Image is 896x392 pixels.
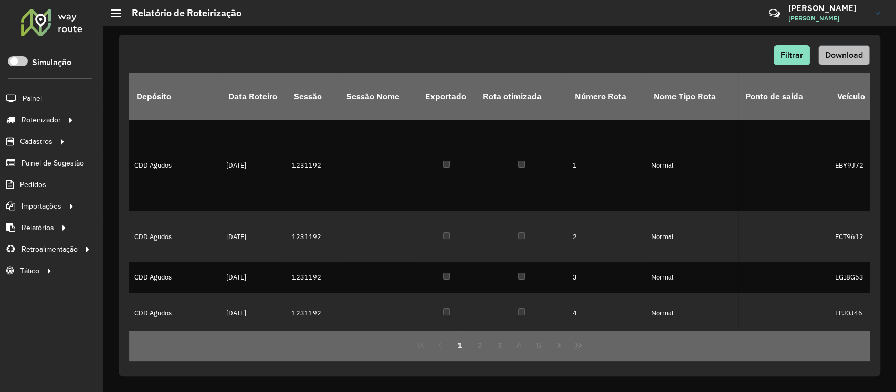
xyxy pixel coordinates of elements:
td: 1231192 [287,293,339,334]
span: Painel [23,93,42,104]
button: 3 [490,335,510,355]
span: Importações [22,201,61,212]
td: FPJ0J46 [830,293,882,334]
button: Last Page [568,335,588,355]
label: Simulação [32,56,71,69]
td: CDD Agudos [129,120,221,211]
td: [DATE] [221,120,287,211]
td: 1231192 [287,262,339,293]
td: 4 [567,293,646,334]
th: Depósito [129,73,221,120]
button: Next Page [549,335,569,355]
td: CDD Agudos [129,211,221,262]
td: CDD Agudos [129,262,221,293]
span: [PERSON_NAME] [788,14,867,23]
th: Nome Tipo Rota [646,73,738,120]
span: Download [825,50,863,59]
td: 1231192 [287,120,339,211]
h2: Relatório de Roteirização [121,7,241,19]
span: Painel de Sugestão [22,158,84,169]
th: Número Rota [567,73,646,120]
th: Exportado [418,73,476,120]
th: Data Roteiro [221,73,287,120]
td: EBY9J72 [830,120,882,211]
button: 2 [470,335,490,355]
h3: [PERSON_NAME] [788,3,867,13]
button: 5 [529,335,549,355]
td: 2 [567,211,646,262]
td: [DATE] [221,262,287,293]
td: [DATE] [221,293,287,334]
td: Normal [646,211,738,262]
span: Roteirizador [22,115,61,126]
td: 3 [567,262,646,293]
span: Filtrar [781,50,803,59]
span: Retroalimentação [22,244,78,255]
td: CDD Agudos [129,293,221,334]
span: Relatórios [22,222,54,233]
th: Sessão Nome [339,73,418,120]
th: Ponto de saída [738,73,830,120]
button: 4 [509,335,529,355]
th: Sessão [287,73,339,120]
button: 1 [450,335,470,355]
td: 1231192 [287,211,339,262]
td: 1 [567,120,646,211]
td: Normal [646,293,738,334]
td: Normal [646,262,738,293]
td: [DATE] [221,211,287,262]
th: Veículo [830,73,882,120]
button: Filtrar [774,45,810,65]
span: Tático [20,265,39,276]
button: Download [818,45,870,65]
td: FCT9612 [830,211,882,262]
a: Contato Rápido [763,2,786,25]
td: EGI8G53 [830,262,882,293]
span: Cadastros [20,136,52,147]
span: Pedidos [20,179,46,190]
td: Normal [646,120,738,211]
th: Rota otimizada [476,73,567,120]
